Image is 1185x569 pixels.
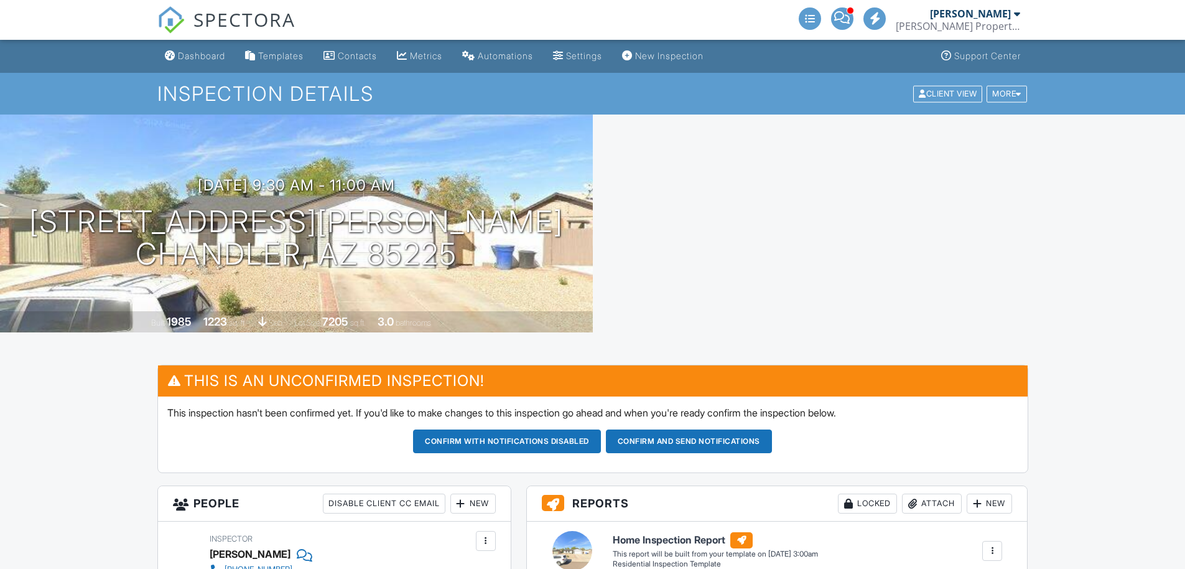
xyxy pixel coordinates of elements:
div: Automations [478,50,533,61]
a: SPECTORA [157,17,295,43]
a: Support Center [936,45,1026,68]
span: sq. ft. [229,318,246,327]
span: Inspector [210,534,253,543]
a: Settings [548,45,607,68]
h3: This is an Unconfirmed Inspection! [158,365,1028,396]
div: [PERSON_NAME] [210,545,290,563]
a: Metrics [392,45,447,68]
h3: Reports [527,486,1028,522]
div: Attach [902,494,962,514]
div: Support Center [954,50,1021,61]
div: 3.0 [378,315,394,328]
div: Locked [838,494,897,514]
span: bathrooms [396,318,431,327]
h3: [DATE] 9:30 am - 11:00 am [198,177,395,194]
div: Contacts [338,50,377,61]
a: Templates [240,45,309,68]
div: 7205 [322,315,348,328]
span: Lot Size [294,318,320,327]
img: The Best Home Inspection Software - Spectora [157,6,185,34]
a: Dashboard [160,45,230,68]
a: New Inspection [617,45,709,68]
h6: Home Inspection Report [613,532,818,548]
h3: People [158,486,511,522]
div: Patterson Property Inspections [896,20,1020,32]
button: Confirm with notifications disabled [413,430,601,453]
span: slab [269,318,282,327]
div: Metrics [410,50,442,61]
div: New [450,494,496,514]
div: Templates [258,50,304,61]
div: 1985 [167,315,192,328]
div: Client View [913,85,982,102]
span: sq.ft. [350,318,366,327]
div: This report will be built from your template on [DATE] 3:00am [613,549,818,559]
div: [PERSON_NAME] [930,7,1011,20]
div: 1223 [203,315,227,328]
p: This inspection hasn't been confirmed yet. If you'd like to make changes to this inspection go ah... [167,406,1018,420]
a: Automations (Advanced) [457,45,538,68]
div: Dashboard [178,50,225,61]
span: SPECTORA [193,6,295,32]
h1: [STREET_ADDRESS][PERSON_NAME] Chandler, AZ 85225 [29,205,564,271]
a: Contacts [318,45,382,68]
button: Confirm and send notifications [606,430,772,453]
span: Built [151,318,165,327]
h1: Inspection Details [157,83,1028,105]
div: New Inspection [635,50,704,61]
div: New [967,494,1012,514]
a: Client View [912,88,985,98]
div: Settings [566,50,602,61]
div: More [987,85,1027,102]
div: Disable Client CC Email [323,494,445,514]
